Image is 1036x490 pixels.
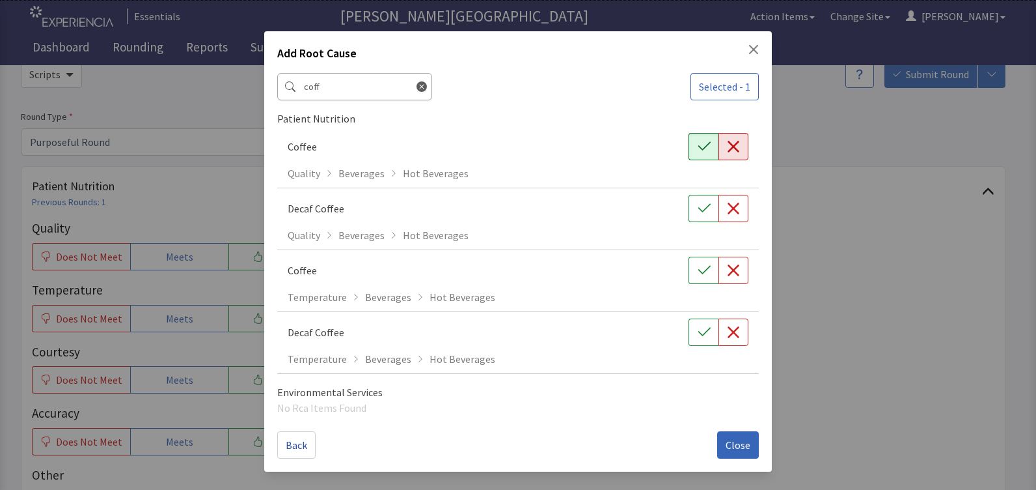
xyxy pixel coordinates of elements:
div: Temperature Beverages Hot Beverages [288,289,748,305]
div: Quality Beverages Hot Beverages [288,166,748,181]
div: Quality Beverages Hot Beverages [288,227,748,243]
span: Selected - 1 [699,79,750,94]
p: Decaf Coffee [288,201,344,216]
h2: Add Root Cause [277,44,357,68]
p: Patient Nutrition [277,111,759,126]
button: Back [277,431,316,459]
p: Environmental Services [277,384,759,400]
p: Coffee [288,263,317,278]
p: Decaf Coffee [288,324,344,340]
button: Close [717,431,759,459]
span: Back [286,437,307,453]
p: Coffee [288,139,317,154]
button: Close [748,44,759,55]
div: Temperature Beverages Hot Beverages [288,351,748,367]
input: Search RCA Items [277,73,432,100]
span: Close [726,437,750,453]
p: No Rca Items Found [277,400,759,416]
